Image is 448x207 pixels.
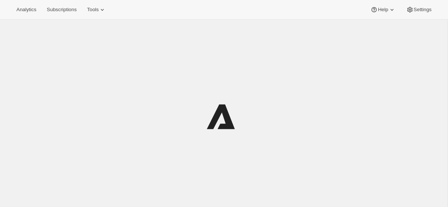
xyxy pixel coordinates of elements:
[402,4,436,15] button: Settings
[83,4,111,15] button: Tools
[42,4,81,15] button: Subscriptions
[47,7,77,13] span: Subscriptions
[414,7,432,13] span: Settings
[87,7,99,13] span: Tools
[366,4,400,15] button: Help
[16,7,36,13] span: Analytics
[12,4,41,15] button: Analytics
[378,7,388,13] span: Help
